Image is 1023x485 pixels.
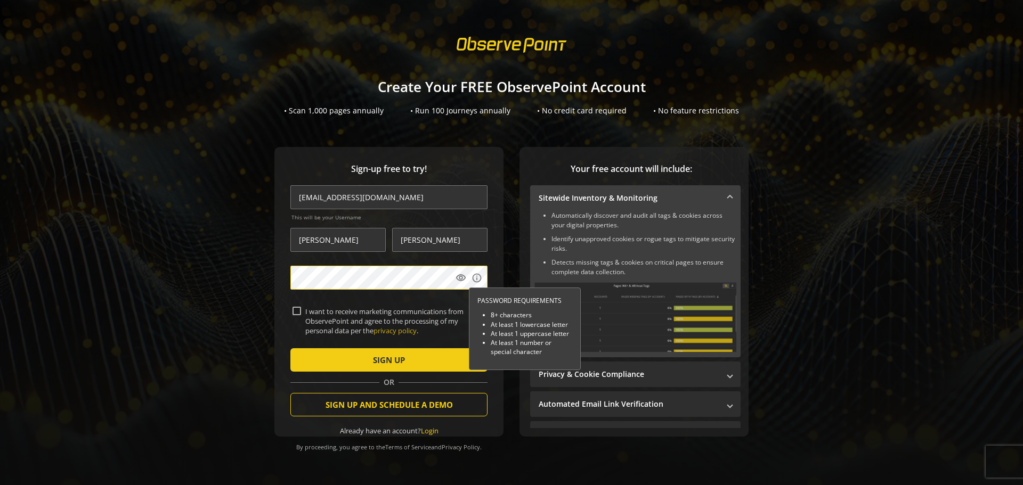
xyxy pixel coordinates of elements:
div: PASSWORD REQUIREMENTS [477,296,572,305]
div: • No feature restrictions [653,105,739,116]
mat-panel-title: Privacy & Cookie Compliance [539,369,719,380]
mat-icon: visibility [456,273,466,283]
a: privacy policy [374,326,417,335]
span: OR [379,377,399,388]
div: Already have an account? [290,426,488,436]
mat-expansion-panel-header: Privacy & Cookie Compliance [530,361,741,387]
button: SIGN UP [290,348,488,372]
li: Detects missing tags & cookies on critical pages to ensure complete data collection. [551,258,736,277]
span: SIGN UP AND SCHEDULE A DEMO [326,395,453,414]
mat-icon: info [472,273,482,283]
div: By proceeding, you agree to the and . [290,436,488,451]
mat-panel-title: Automated Email Link Verification [539,399,719,409]
div: • Scan 1,000 pages annually [284,105,384,116]
mat-panel-title: Sitewide Inventory & Monitoring [539,193,719,203]
span: Sign-up free to try! [290,163,488,175]
div: • No credit card required [537,105,627,116]
li: 8+ characters [491,310,572,319]
a: Terms of Service [385,443,431,451]
span: This will be your Username [291,213,488,221]
a: Login [421,426,439,435]
input: Last Name * [392,228,488,252]
img: Sitewide Inventory & Monitoring [534,282,736,352]
li: At least 1 lowercase letter [491,320,572,329]
li: At least 1 number or special character [491,338,572,356]
mat-expansion-panel-header: Sitewide Inventory & Monitoring [530,185,741,211]
input: First Name * [290,228,386,252]
li: Identify unapproved cookies or rogue tags to mitigate security risks. [551,234,736,253]
span: Your free account will include: [530,163,733,175]
li: At least 1 uppercase letter [491,329,572,338]
a: Privacy Policy [442,443,480,451]
div: Sitewide Inventory & Monitoring [530,211,741,357]
div: • Run 100 Journeys annually [410,105,510,116]
mat-expansion-panel-header: Automated Email Link Verification [530,391,741,417]
label: I want to receive marketing communications from ObservePoint and agree to the processing of my pe... [301,307,485,336]
span: SIGN UP [373,350,405,369]
li: Automatically discover and audit all tags & cookies across your digital properties. [551,211,736,230]
button: SIGN UP AND SCHEDULE A DEMO [290,393,488,416]
mat-expansion-panel-header: Performance Monitoring with Web Vitals [530,421,741,447]
input: Email Address (name@work-email.com) * [290,185,488,209]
